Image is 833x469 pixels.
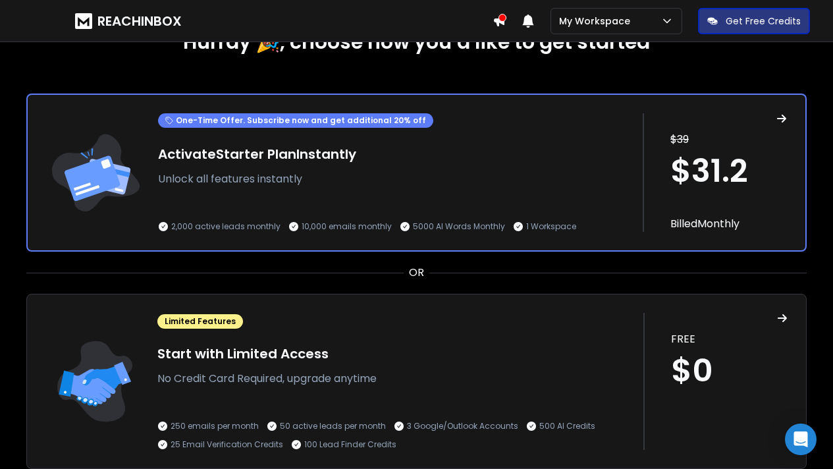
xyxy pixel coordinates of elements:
[45,313,144,450] img: trail
[302,221,392,232] p: 10,000 emails monthly
[671,355,788,387] h1: $0
[785,424,817,455] div: Open Intercom Messenger
[726,14,801,28] p: Get Free Credits
[671,331,788,347] p: FREE
[157,314,243,329] div: Limited Features
[670,132,787,148] p: $ 39
[526,221,576,232] p: 1 Workspace
[407,421,518,431] p: 3 Google/Outlook Accounts
[157,345,630,363] h1: Start with Limited Access
[171,439,283,450] p: 25 Email Verification Credits
[46,113,145,232] img: trail
[158,113,433,128] div: One-Time Offer. Subscribe now and get additional 20% off
[171,421,259,431] p: 250 emails per month
[413,221,505,232] p: 5000 AI Words Monthly
[158,145,630,163] h1: Activate Starter Plan Instantly
[539,421,595,431] p: 500 AI Credits
[698,8,810,34] button: Get Free Credits
[280,421,386,431] p: 50 active leads per month
[158,171,630,187] p: Unlock all features instantly
[26,265,807,281] div: OR
[670,216,787,232] p: Billed Monthly
[157,371,630,387] p: No Credit Card Required, upgrade anytime
[559,14,635,28] p: My Workspace
[75,13,92,29] img: logo
[304,439,396,450] p: 100 Lead Finder Credits
[171,221,281,232] p: 2,000 active leads monthly
[97,12,182,30] h1: REACHINBOX
[26,30,807,54] h1: Hurray 🎉, choose how you’d like to get started
[670,155,787,187] h1: $ 31.2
